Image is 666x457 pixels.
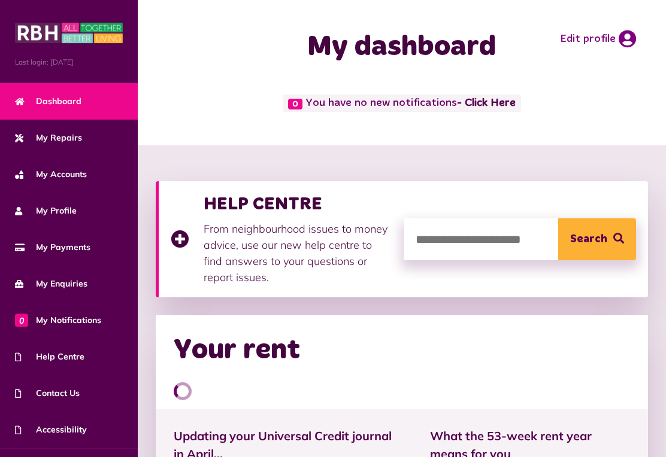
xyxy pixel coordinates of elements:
span: My Accounts [15,168,87,181]
a: Edit profile [560,30,636,48]
span: My Profile [15,205,77,217]
span: Accessibility [15,424,87,436]
span: My Enquiries [15,278,87,290]
span: My Notifications [15,314,101,327]
a: - Click Here [457,98,516,109]
span: Last login: [DATE] [15,57,123,68]
h2: Your rent [174,333,300,368]
span: Dashboard [15,95,81,108]
h3: HELP CENTRE [204,193,392,215]
span: Contact Us [15,387,80,400]
span: My Payments [15,241,90,254]
span: 0 [288,99,302,109]
h1: My dashboard [198,30,606,65]
span: 0 [15,313,28,327]
p: From neighbourhood issues to money advice, use our new help centre to find answers to your questi... [204,221,392,285]
img: MyRBH [15,21,123,45]
span: My Repairs [15,132,82,144]
span: You have no new notifications [283,95,520,112]
span: Help Centre [15,351,84,363]
span: Search [570,218,607,260]
button: Search [558,218,636,260]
